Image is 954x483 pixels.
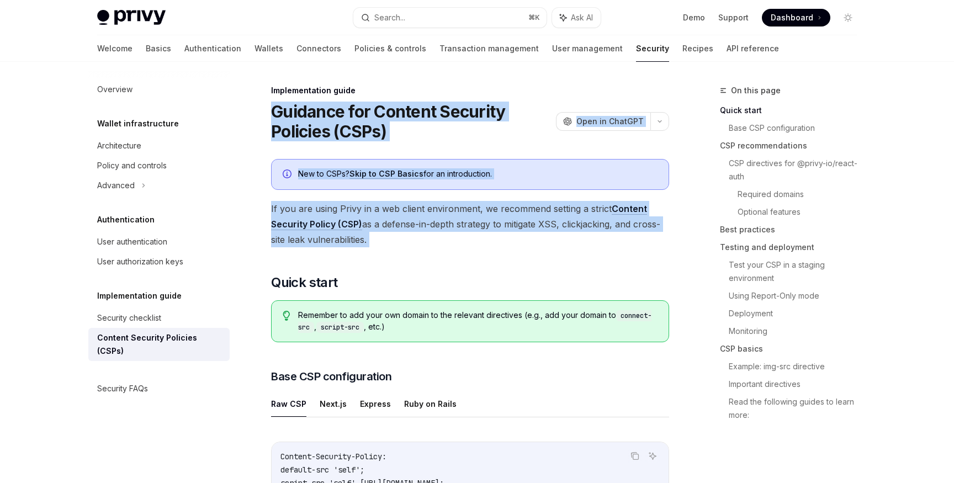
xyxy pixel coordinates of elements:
a: Dashboard [762,9,830,26]
div: Architecture [97,139,141,152]
a: Security checklist [88,308,230,328]
span: On this page [731,84,781,97]
button: Toggle dark mode [839,9,857,26]
button: Copy the contents from the code block [628,449,642,463]
h5: Implementation guide [97,289,182,302]
a: Overview [88,79,230,99]
div: Advanced [97,179,135,192]
a: Policies & controls [354,35,426,62]
span: ⌘ K [528,13,540,22]
a: Architecture [88,136,230,156]
svg: Tip [283,311,290,321]
button: Ruby on Rails [404,391,457,417]
button: Open in ChatGPT [556,112,650,131]
button: Search...⌘K [353,8,547,28]
a: Base CSP configuration [729,119,866,137]
a: Content Security Policies (CSPs) [88,328,230,361]
a: Read the following guides to learn more: [729,393,866,424]
a: Quick start [720,102,866,119]
div: User authorization keys [97,255,183,268]
button: Raw CSP [271,391,306,417]
div: Overview [97,83,132,96]
span: Quick start [271,274,337,291]
a: Basics [146,35,171,62]
a: Security [636,35,669,62]
div: Policy and controls [97,159,167,172]
a: Welcome [97,35,132,62]
code: connect-src [298,310,651,333]
a: Deployment [729,305,866,322]
a: Recipes [682,35,713,62]
a: Skip to CSP Basics [349,169,423,179]
span: Remember to add your own domain to the relevant directives (e.g., add your domain to , , etc.) [298,310,658,333]
span: Content-Security-Policy: [280,452,386,461]
button: Next.js [320,391,347,417]
div: Search... [374,11,405,24]
a: Testing and deployment [720,238,866,256]
div: Security checklist [97,311,161,325]
a: User management [552,35,623,62]
code: script-src [316,322,364,333]
span: If you are using Privy in a web client environment, we recommend setting a strict as a defense-in... [271,201,669,247]
span: Open in ChatGPT [576,116,644,127]
a: Policy and controls [88,156,230,176]
span: default-src 'self'; [280,465,364,475]
a: Required domains [738,185,866,203]
button: Ask AI [645,449,660,463]
a: Transaction management [439,35,539,62]
a: CSP recommendations [720,137,866,155]
span: Dashboard [771,12,813,23]
h5: Authentication [97,213,155,226]
div: User authentication [97,235,167,248]
a: CSP directives for @privy-io/react-auth [729,155,866,185]
button: Ask AI [552,8,601,28]
a: Monitoring [729,322,866,340]
a: CSP basics [720,340,866,358]
a: API reference [727,35,779,62]
a: Test your CSP in a staging environment [729,256,866,287]
a: Best practices [720,221,866,238]
a: Optional features [738,203,866,221]
a: Connectors [296,35,341,62]
div: Security FAQs [97,382,148,395]
svg: Info [283,169,294,181]
div: Content Security Policies (CSPs) [97,331,223,358]
a: Wallets [255,35,283,62]
a: Important directives [729,375,866,393]
img: light logo [97,10,166,25]
span: Base CSP configuration [271,369,391,384]
div: Implementation guide [271,85,669,96]
a: User authentication [88,232,230,252]
a: Support [718,12,749,23]
span: Ask AI [571,12,593,23]
a: Demo [683,12,705,23]
a: Security FAQs [88,379,230,399]
button: Express [360,391,391,417]
a: Example: img-src directive [729,358,866,375]
a: User authorization keys [88,252,230,272]
a: Using Report-Only mode [729,287,866,305]
div: New to CSPs? for an introduction. [298,168,658,181]
a: Authentication [184,35,241,62]
h5: Wallet infrastructure [97,117,179,130]
h1: Guidance for Content Security Policies (CSPs) [271,102,552,141]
